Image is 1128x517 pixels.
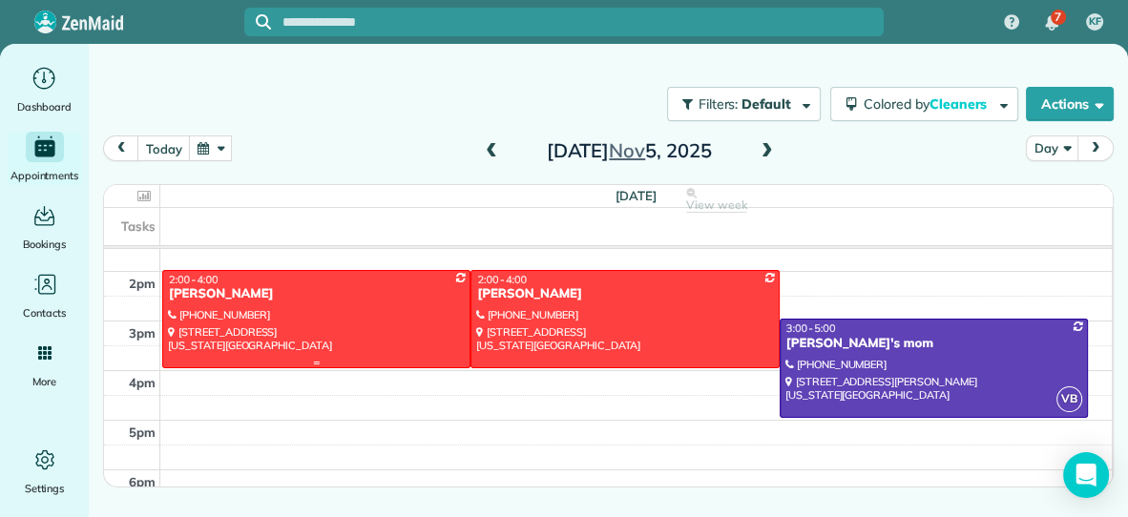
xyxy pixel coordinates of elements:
[8,63,81,116] a: Dashboard
[17,97,72,116] span: Dashboard
[8,445,81,498] a: Settings
[103,135,139,161] button: prev
[8,132,81,185] a: Appointments
[137,135,190,161] button: today
[1063,452,1109,498] div: Open Intercom Messenger
[742,95,792,113] span: Default
[1089,14,1101,30] span: KF
[23,303,66,322] span: Contacts
[930,95,991,113] span: Cleaners
[129,276,156,291] span: 2pm
[786,321,836,335] span: 3:00 - 5:00
[1026,87,1114,121] button: Actions
[609,138,645,162] span: Nov
[10,166,79,185] span: Appointments
[8,200,81,254] a: Bookings
[32,372,56,391] span: More
[168,286,465,302] div: [PERSON_NAME]
[129,474,156,489] span: 6pm
[8,269,81,322] a: Contacts
[477,273,527,286] span: 2:00 - 4:00
[686,197,747,213] span: View week
[1055,10,1061,25] span: 7
[1032,2,1072,44] div: 7 unread notifications
[667,87,821,121] button: Filters: Default
[830,87,1018,121] button: Colored byCleaners
[699,95,739,113] span: Filters:
[510,140,748,161] h2: [DATE] 5, 2025
[25,479,65,498] span: Settings
[1077,135,1114,161] button: next
[129,375,156,390] span: 4pm
[476,286,773,302] div: [PERSON_NAME]
[658,87,821,121] a: Filters: Default
[244,14,271,30] button: Focus search
[129,424,156,440] span: 5pm
[1056,386,1082,412] span: VB
[1026,135,1078,161] button: Day
[169,273,219,286] span: 2:00 - 4:00
[23,235,67,254] span: Bookings
[256,14,271,30] svg: Focus search
[864,95,993,113] span: Colored by
[121,218,156,234] span: Tasks
[616,188,657,203] span: [DATE]
[129,325,156,341] span: 3pm
[785,336,1082,352] div: [PERSON_NAME]'s mom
